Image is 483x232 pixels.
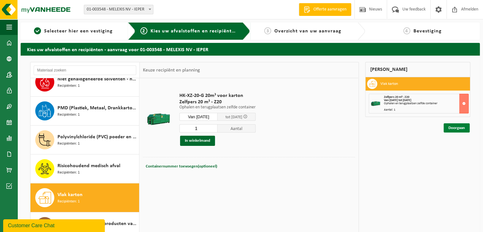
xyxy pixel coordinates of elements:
[34,65,136,75] input: Materiaal zoeken
[57,83,80,89] span: Recipiënten: 1
[380,79,398,89] h3: Vlak karton
[140,62,203,78] div: Keuze recipiënt en planning
[384,99,411,102] strong: Van [DATE] tot [DATE]
[57,112,80,118] span: Recipiënten: 1
[365,62,471,77] div: [PERSON_NAME]
[264,27,271,34] span: 3
[57,141,80,147] span: Recipiënten: 1
[225,115,242,119] span: tot [DATE]
[30,154,139,183] button: Risicohoudend medisch afval Recipiënten: 1
[413,29,442,34] span: Bevestiging
[57,170,80,176] span: Recipiënten: 1
[57,104,138,112] span: PMD (Plastiek, Metaal, Drankkartons) (bedrijven)
[384,95,409,99] span: Zelfpers 20 m³ - Z20
[274,29,341,34] span: Overzicht van uw aanvraag
[57,199,80,205] span: Recipiënten: 1
[30,126,139,154] button: Polyvinylchloride (PVC) poeder en maalgoed Recipiënten: 1
[30,68,139,97] button: Niet gehalogeneerde solventen - hoogcalorisch in kleinverpakking Recipiënten: 1
[179,99,256,105] span: Zelfpers 20 m³ - Z20
[34,27,41,34] span: 1
[444,123,470,133] a: Doorgaan
[30,183,139,212] button: Vlak karton Recipiënten: 1
[146,164,217,168] span: Containernummer toevoegen(optioneel)
[384,108,469,112] div: Aantal: 1
[21,43,480,55] h2: Kies uw afvalstoffen en recipiënten - aanvraag voor 01-003548 - MELEXIS NV - IEPER
[403,27,410,34] span: 4
[57,191,83,199] span: Vlak karton
[140,27,147,34] span: 2
[384,102,469,105] div: Ophalen en terugplaatsen zelfde container
[179,113,218,121] input: Selecteer datum
[44,29,113,34] span: Selecteer hier een vestiging
[145,162,218,171] button: Containernummer toevoegen(optioneel)
[3,218,106,232] iframe: chat widget
[179,92,256,99] span: HK-XZ-20-G 20m³ voor karton
[84,5,153,14] span: 01-003548 - MELEXIS NV - IEPER
[179,105,256,110] p: Ophalen en terugplaatsen zelfde container
[151,29,238,34] span: Kies uw afvalstoffen en recipiënten
[299,3,351,16] a: Offerte aanvragen
[218,124,256,133] span: Aantal
[180,136,215,146] button: In winkelmand
[57,75,138,83] span: Niet gehalogeneerde solventen - hoogcalorisch in kleinverpakking
[57,133,138,141] span: Polyvinylchloride (PVC) poeder en maalgoed
[24,27,123,35] a: 1Selecteer hier een vestiging
[312,6,348,13] span: Offerte aanvragen
[57,162,120,170] span: Risicohoudend medisch afval
[30,97,139,126] button: PMD (Plastiek, Metaal, Drankkartons) (bedrijven) Recipiënten: 1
